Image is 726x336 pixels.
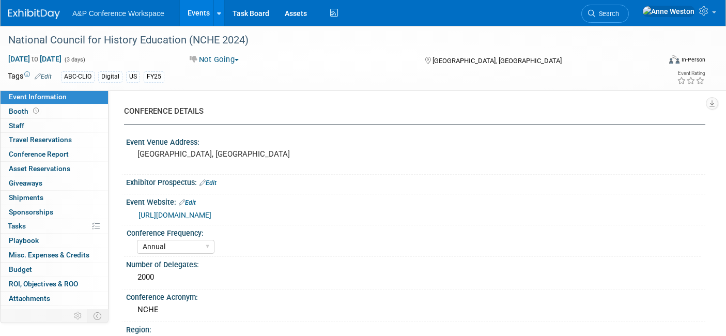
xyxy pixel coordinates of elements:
[1,162,108,176] a: Asset Reservations
[9,135,72,144] span: Travel Reservations
[1,277,108,291] a: ROI, Objectives & ROO
[126,322,705,335] div: Region:
[69,309,87,323] td: Personalize Event Tab Strip
[98,71,122,82] div: Digital
[64,56,85,63] span: (3 days)
[5,31,646,50] div: National Council for History Education (NCHE 2024)
[642,6,695,17] img: Anne Weston
[144,71,164,82] div: FY25
[1,147,108,161] a: Conference Report
[8,54,62,64] span: [DATE] [DATE]
[134,302,698,318] div: NCHE
[1,205,108,219] a: Sponsorships
[9,150,69,158] span: Conference Report
[72,9,164,18] span: A&P Conference Workspace
[1,292,108,306] a: Attachments
[87,309,109,323] td: Toggle Event Tabs
[61,71,95,82] div: ABC-CLIO
[8,9,60,19] img: ExhibitDay
[669,55,679,64] img: Format-Inperson.png
[9,121,24,130] span: Staff
[30,55,40,63] span: to
[677,71,705,76] div: Event Rating
[137,149,356,159] pre: [GEOGRAPHIC_DATA], [GEOGRAPHIC_DATA]
[9,164,70,173] span: Asset Reservations
[126,257,705,270] div: Number of Delegates:
[602,54,705,69] div: Event Format
[1,263,108,277] a: Budget
[9,93,67,101] span: Event Information
[1,104,108,118] a: Booth
[126,289,705,302] div: Conference Acronym:
[581,5,629,23] a: Search
[681,56,705,64] div: In-Person
[9,179,42,187] span: Giveaways
[9,236,39,245] span: Playbook
[126,71,140,82] div: US
[124,106,698,117] div: CONFERENCE DETAILS
[126,175,705,188] div: Exhibitor Prospectus:
[9,265,32,273] span: Budget
[134,269,698,285] div: 2000
[1,191,108,205] a: Shipments
[8,222,26,230] span: Tasks
[9,251,89,259] span: Misc. Expenses & Credits
[186,54,243,65] button: Not Going
[199,179,217,187] a: Edit
[9,294,50,302] span: Attachments
[1,234,108,248] a: Playbook
[127,225,701,238] div: Conference Frequency:
[126,134,705,147] div: Event Venue Address:
[126,194,705,208] div: Event Website:
[1,219,108,233] a: Tasks
[9,280,78,288] span: ROI, Objectives & ROO
[1,176,108,190] a: Giveaways
[1,133,108,147] a: Travel Reservations
[432,57,562,65] span: [GEOGRAPHIC_DATA], [GEOGRAPHIC_DATA]
[31,107,41,115] span: Booth not reserved yet
[179,199,196,206] a: Edit
[9,208,53,216] span: Sponsorships
[138,211,211,219] a: [URL][DOMAIN_NAME]
[1,248,108,262] a: Misc. Expenses & Credits
[35,73,52,80] a: Edit
[1,90,108,104] a: Event Information
[1,306,108,319] a: more
[9,193,43,202] span: Shipments
[9,107,41,115] span: Booth
[1,119,108,133] a: Staff
[7,308,23,316] span: more
[8,71,52,83] td: Tags
[595,10,619,18] span: Search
